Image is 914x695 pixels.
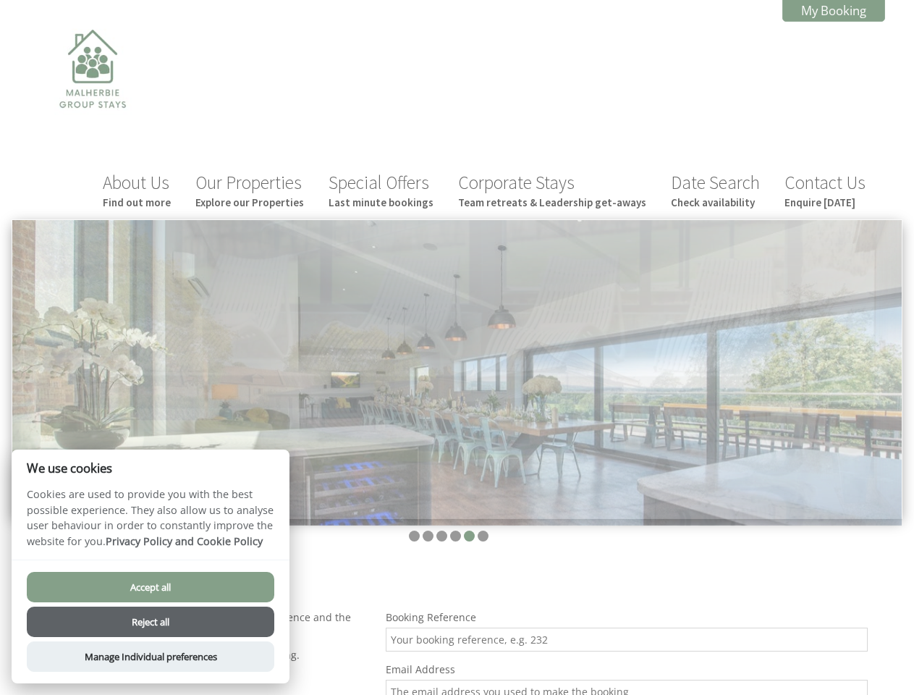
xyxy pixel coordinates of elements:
[29,569,868,597] h1: View Booking
[458,195,646,209] small: Team retreats & Leadership get-aways
[20,20,165,165] img: Malherbie Group Stays
[329,171,433,209] a: Special OffersLast minute bookings
[386,628,868,652] input: Your booking reference, e.g. 232
[386,610,868,624] label: Booking Reference
[103,171,171,209] a: About UsFind out more
[12,461,289,475] h2: We use cookies
[671,171,760,209] a: Date SearchCheck availability
[106,534,263,548] a: Privacy Policy and Cookie Policy
[27,641,274,672] button: Manage Individual preferences
[103,195,171,209] small: Find out more
[195,195,304,209] small: Explore our Properties
[784,195,866,209] small: Enquire [DATE]
[12,486,289,560] p: Cookies are used to provide you with the best possible experience. They also allow us to analyse ...
[195,171,304,209] a: Our PropertiesExplore our Properties
[784,171,866,209] a: Contact UsEnquire [DATE]
[329,195,433,209] small: Last minute bookings
[458,171,646,209] a: Corporate StaysTeam retreats & Leadership get-aways
[386,662,868,676] label: Email Address
[27,572,274,602] button: Accept all
[27,607,274,637] button: Reject all
[671,195,760,209] small: Check availability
